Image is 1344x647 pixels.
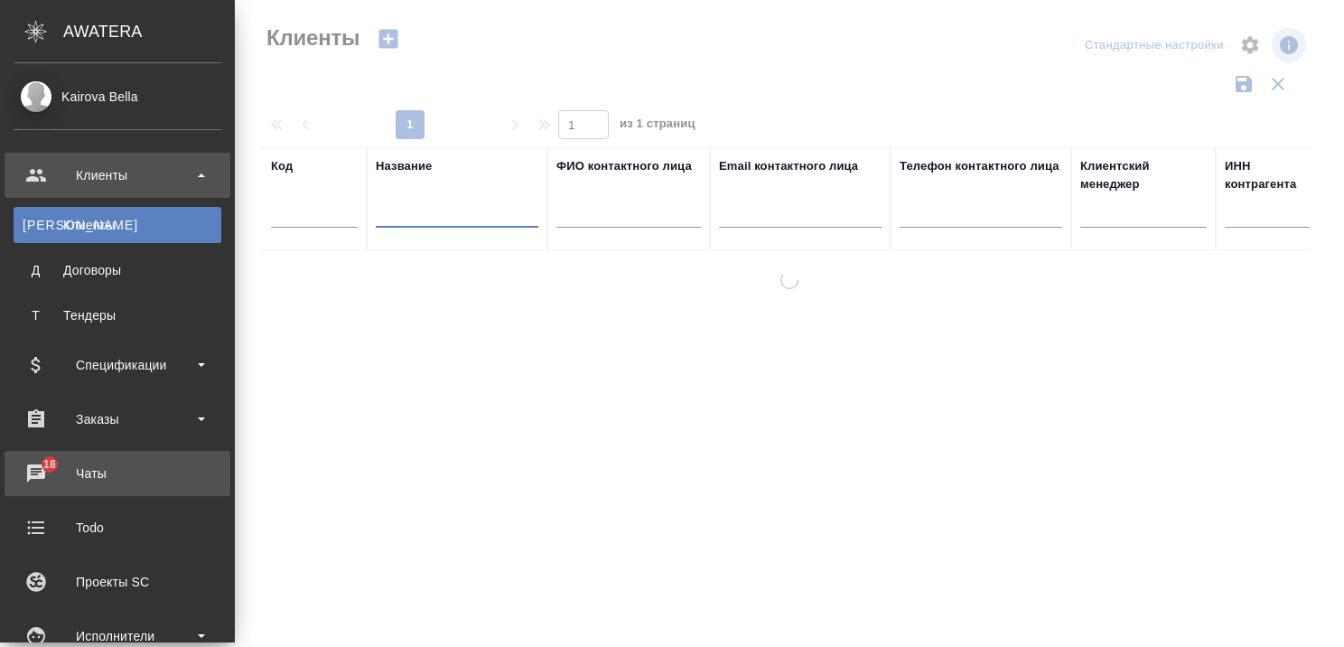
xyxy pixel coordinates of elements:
[5,505,230,550] a: Todo
[376,157,432,175] div: Название
[33,455,67,474] span: 18
[5,559,230,605] a: Проекты SC
[14,207,221,243] a: [PERSON_NAME]Клиенты
[14,352,221,379] div: Спецификации
[63,14,235,50] div: AWATERA
[14,162,221,189] div: Клиенты
[23,261,212,279] div: Договоры
[1225,157,1311,193] div: ИНН контрагента
[1080,157,1207,193] div: Клиентский менеджер
[14,460,221,487] div: Чаты
[719,157,858,175] div: Email контактного лица
[14,252,221,288] a: ДДоговоры
[14,568,221,595] div: Проекты SC
[556,157,692,175] div: ФИО контактного лица
[14,406,221,433] div: Заказы
[14,297,221,333] a: ТТендеры
[14,87,221,107] div: Kairova Bella
[900,157,1059,175] div: Телефон контактного лица
[5,451,230,496] a: 18Чаты
[271,157,293,175] div: Код
[23,306,212,324] div: Тендеры
[14,514,221,541] div: Todo
[23,216,212,234] div: Клиенты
